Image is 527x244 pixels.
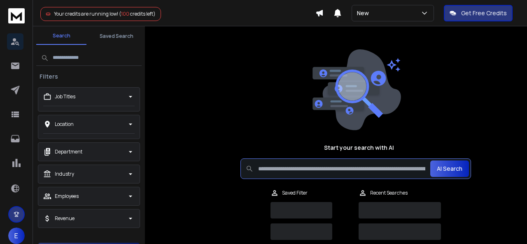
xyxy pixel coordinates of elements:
[8,228,25,244] button: E
[430,160,469,177] button: AI Search
[310,49,401,130] img: image
[370,190,408,196] p: Recent Searches
[55,149,82,155] p: Department
[55,121,74,128] p: Location
[55,93,75,100] p: Job Titles
[55,215,75,222] p: Revenue
[282,190,308,196] p: Saved Filter
[91,28,142,44] button: Saved Search
[55,193,79,200] p: Employees
[119,10,156,17] span: ( credits left)
[8,8,25,23] img: logo
[36,72,61,81] h3: Filters
[121,10,129,17] span: 100
[357,9,372,17] p: New
[444,5,513,21] button: Get Free Credits
[55,171,74,177] p: Industry
[324,144,394,152] h1: Start your search with AI
[54,10,118,17] span: Your credits are running low!
[461,9,507,17] p: Get Free Credits
[36,28,86,45] button: Search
